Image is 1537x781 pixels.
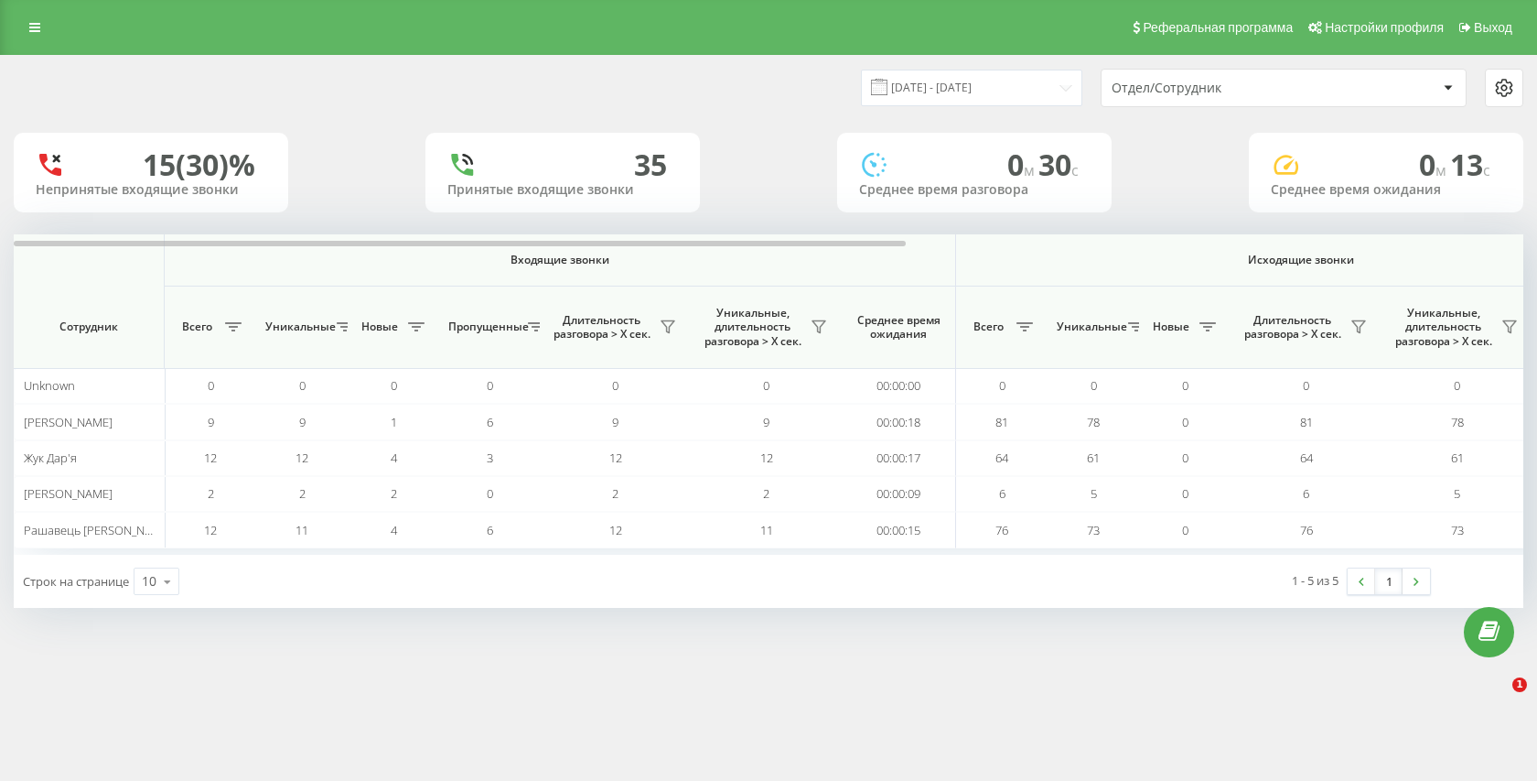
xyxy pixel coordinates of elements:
span: 61 [1451,450,1464,466]
span: 0 [391,377,397,394]
span: Всего [174,320,220,334]
span: 0 [1182,450,1188,466]
td: 00:00:17 [842,440,956,476]
span: 0 [1182,522,1188,538]
span: 0 [299,377,306,394]
td: 00:00:18 [842,404,956,439]
span: 0 [1419,145,1450,184]
span: 2 [612,485,618,502]
span: Настройки профиля [1325,20,1444,35]
span: 3 [487,450,493,466]
span: 76 [1300,522,1313,538]
span: 9 [763,414,769,430]
span: 0 [612,377,618,394]
span: 76 [995,522,1008,538]
span: 2 [299,485,306,502]
span: Сотрудник [29,320,148,334]
span: 81 [1300,414,1313,430]
span: 5 [1091,485,1097,502]
div: 1 - 5 из 5 [1292,571,1338,590]
span: 12 [609,522,622,538]
span: 4 [391,450,397,466]
span: 9 [299,414,306,430]
span: [PERSON_NAME] [24,414,113,430]
span: Строк на странице [23,573,129,590]
span: 11 [760,522,773,538]
span: 2 [208,485,214,502]
span: [PERSON_NAME] [24,485,113,502]
span: 64 [995,450,1008,466]
span: 0 [1454,377,1460,394]
span: Рашавець [PERSON_NAME] [24,522,172,538]
span: Уникальные, длительность разговора > Х сек. [1391,306,1496,349]
div: Непринятые входящие звонки [36,182,266,198]
span: 81 [995,414,1008,430]
span: Длительность разговора > Х сек. [1240,313,1345,342]
span: 73 [1087,522,1100,538]
span: 64 [1300,450,1313,466]
span: 6 [999,485,1005,502]
span: Среднее время ожидания [855,313,941,342]
span: 0 [1091,377,1097,394]
span: 0 [1182,485,1188,502]
span: 30 [1038,145,1079,184]
span: 12 [204,522,217,538]
span: 1 [1512,678,1527,692]
span: 12 [760,450,773,466]
span: Жук Дар'я [24,450,77,466]
span: 0 [487,377,493,394]
iframe: Intercom live chat [1475,678,1519,721]
span: 78 [1451,414,1464,430]
span: 0 [1303,377,1309,394]
span: 12 [609,450,622,466]
span: 12 [204,450,217,466]
span: 0 [487,485,493,502]
span: 73 [1451,522,1464,538]
span: 5 [1454,485,1460,502]
span: Уникальные [1057,320,1123,334]
span: 9 [208,414,214,430]
div: Принятые входящие звонки [447,182,678,198]
span: 1 [391,414,397,430]
span: 6 [1303,485,1309,502]
span: м [1024,160,1038,180]
span: Unknown [24,377,75,394]
span: 9 [612,414,618,430]
span: Всего [965,320,1011,334]
span: 0 [999,377,1005,394]
div: Среднее время разговора [859,182,1090,198]
span: 2 [763,485,769,502]
span: Входящие звонки [212,253,908,267]
td: 00:00:15 [842,512,956,548]
a: 1 [1375,569,1403,594]
span: 78 [1087,414,1100,430]
span: Выход [1474,20,1512,35]
span: 0 [208,377,214,394]
span: Пропущенные [448,320,522,334]
td: 00:00:09 [842,476,956,512]
span: Новые [1148,320,1194,334]
span: c [1483,160,1490,180]
span: 11 [296,522,308,538]
span: 6 [487,414,493,430]
span: 13 [1450,145,1490,184]
span: Длительность разговора > Х сек. [549,313,654,342]
span: 61 [1087,450,1100,466]
span: Новые [357,320,403,334]
span: м [1435,160,1450,180]
span: Реферальная программа [1143,20,1293,35]
div: Отдел/Сотрудник [1112,81,1330,96]
td: 00:00:00 [842,368,956,404]
span: 0 [1182,414,1188,430]
span: Уникальные, длительность разговора > Х сек. [700,306,805,349]
span: 4 [391,522,397,538]
span: 2 [391,485,397,502]
span: 0 [1182,377,1188,394]
span: 6 [487,522,493,538]
div: 15 (30)% [143,147,255,182]
div: 10 [142,572,156,591]
span: c [1071,160,1079,180]
span: 0 [1007,145,1038,184]
div: Среднее время ожидания [1271,182,1501,198]
span: 0 [763,377,769,394]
